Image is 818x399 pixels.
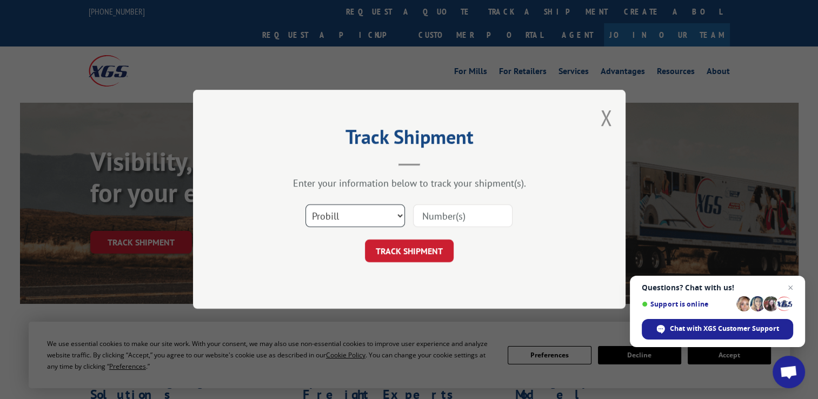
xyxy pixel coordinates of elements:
[413,205,513,228] input: Number(s)
[773,356,805,388] div: Open chat
[247,129,571,150] h2: Track Shipment
[642,283,793,292] span: Questions? Chat with us!
[642,319,793,340] div: Chat with XGS Customer Support
[784,281,797,294] span: Close chat
[600,103,612,132] button: Close modal
[642,300,733,308] span: Support is online
[365,240,454,263] button: TRACK SHIPMENT
[670,324,779,334] span: Chat with XGS Customer Support
[247,177,571,190] div: Enter your information below to track your shipment(s).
